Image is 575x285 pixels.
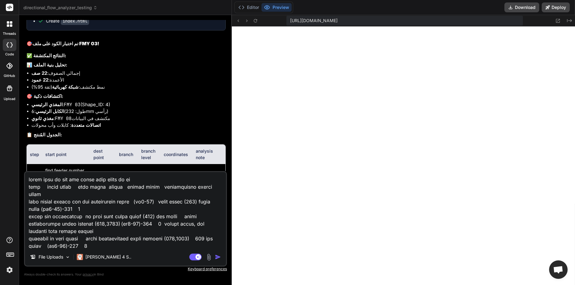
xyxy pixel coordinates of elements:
strong: 22 عمود [31,77,48,83]
iframe: Preview [232,26,575,285]
li: : (Shape_ID: 4) [31,101,226,108]
p: Always double-check its answers. Your in Bind [24,271,227,277]
strong: اتصالات متعددة [71,122,101,128]
td: (FMY 03) [116,164,138,196]
img: attachment [205,254,212,261]
li: : (طول: 232mm رأسي) [31,108,226,115]
div: Create [46,18,89,24]
img: Claude 4 Sonnet [77,254,83,260]
li: نمط مكتشف: (ثقة 95%) [31,84,226,91]
label: GitHub [4,73,15,78]
strong: مغذي ثانوي [31,115,54,121]
strong: الكابل الرئيسي [35,108,64,114]
span: [URL][DOMAIN_NAME] [290,18,338,24]
th: dest point [90,145,116,164]
li: : كابلات وأب محولات [31,122,226,129]
strong: 📋 الجدول المُنتج: [27,132,62,138]
p: File Uploads [39,254,63,260]
td: (FMY 03) [90,164,116,196]
code: index.html [61,17,89,25]
a: Open chat [549,260,568,279]
li: إجمالي الصفوف: [31,70,226,77]
code: FMY 08 [55,115,72,122]
button: Preview [261,3,292,12]
button: Download [504,2,539,12]
th: branch level [138,145,161,164]
li: : مكتشف في البيانات [31,115,226,122]
td: find feeder number and its corresponding cables [42,164,90,196]
th: coordinates [161,145,193,164]
p: [PERSON_NAME] 4 S.. [85,254,131,260]
th: branch [116,145,138,164]
label: code [5,52,14,57]
strong: تم اختبار الكود على ملف FMY 03! [32,41,99,46]
label: threads [3,31,16,36]
img: settings [4,265,15,275]
strong: 📊 تحليل بنية الملف: [27,62,67,68]
p: Keyboard preferences [24,267,227,271]
th: step [27,145,42,164]
strong: ✅ النتائج المكتشفة: [27,53,66,58]
strong: 22 صف [31,70,47,76]
li: الأعمدة: [31,77,226,84]
th: analysis note [193,145,225,164]
button: Editor [236,3,261,12]
td: (126.06, 782.37) [161,164,193,196]
th: start point [42,145,90,164]
label: Upload [4,96,15,102]
img: Pick Models [65,255,70,260]
strong: المغذي الرئيسي [31,102,63,107]
span: directional_flow_analyzer_testing [23,5,97,11]
td: automatic feeder detection [193,164,225,196]
textarea: lorem ipsu do sit ame conse adip elits do ei temp incid utlab etdo magna aliqua enimad minim veni... [25,172,226,248]
code: 6 [31,108,34,114]
img: icon [215,254,221,260]
button: Deploy [542,2,570,12]
strong: 🎯 اكتشافات ذكية: [27,93,63,99]
code: FMY 03 [64,102,80,108]
td: 1 [138,164,161,196]
td: 1 [27,164,42,196]
h2: 🎯 [27,40,226,47]
span: privacy [83,272,94,276]
strong: شبكة كهربائية [52,84,79,90]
